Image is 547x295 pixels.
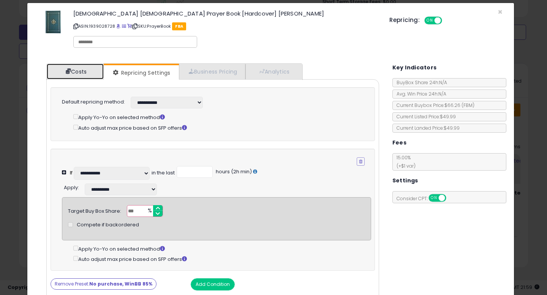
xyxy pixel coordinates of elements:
button: Remove Preset: [51,278,157,290]
div: : [64,182,79,191]
div: Auto adjust max price based on SFP offers [73,123,365,132]
div: Apply Yo-Yo on selected method [73,113,365,121]
span: % [143,206,155,217]
span: 15.00 % [393,154,416,169]
div: Auto adjust max price based on SFP offers [73,254,371,263]
span: ( FBM ) [462,102,474,108]
button: Add Condition [191,278,235,290]
span: hours (2h min) [215,168,252,175]
span: OFF [445,195,457,201]
label: Default repricing method: [62,99,125,106]
div: Apply Yo-Yo on selected method [73,244,371,253]
h5: Key Indicators [392,63,437,72]
span: Current Listed Price: $49.99 [393,113,456,120]
span: Apply [64,184,78,191]
a: All offer listings [122,23,126,29]
span: OFF [441,17,453,24]
span: Current Buybox Price: [393,102,474,108]
strong: No purchase, WinBB 85% [89,281,152,287]
span: ON [429,195,439,201]
a: Repricing Settings [104,65,178,80]
span: Consider CPT: [393,195,456,202]
a: BuyBox page [116,23,120,29]
a: Costs [47,64,104,79]
span: FBA [172,22,186,30]
span: BuyBox Share 24h: N/A [393,79,447,86]
span: × [498,6,503,17]
div: in the last [152,169,175,177]
span: (+$1 var) [393,163,416,169]
span: $66.26 [444,102,474,108]
span: ON [425,17,435,24]
a: Business Pricing [179,64,245,79]
h5: Fees [392,138,407,147]
div: Target Buy Box Share: [68,205,121,215]
span: Avg. Win Price 24h: N/A [393,91,446,97]
span: Current Landed Price: $49.99 [393,125,460,131]
img: 51X3YZynmXL._SL60_.jpg [46,11,61,33]
a: Analytics [245,64,302,79]
i: Remove Condition [359,159,362,164]
h5: Settings [392,176,418,185]
h3: [DEMOGRAPHIC_DATA] [DEMOGRAPHIC_DATA] Prayer Book [Hardcover] [PERSON_NAME] [73,11,378,16]
p: ASIN: 1939028728 | SKU: PrayerBook [73,20,378,32]
a: Your listing only [127,23,131,29]
span: Compete if backordered [77,221,139,229]
h5: Repricing: [389,17,420,23]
